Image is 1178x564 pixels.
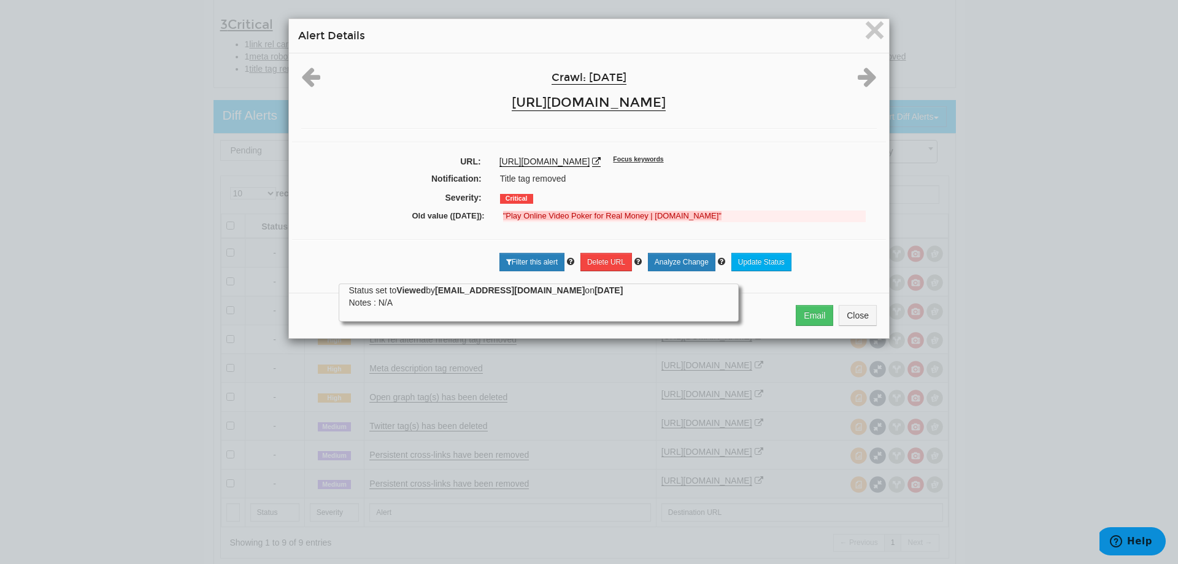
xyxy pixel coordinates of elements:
label: Old value ([DATE]): [303,211,494,222]
a: Analyze Change [648,253,715,271]
button: Close [864,20,885,44]
span: × [864,9,885,50]
a: Next alert [858,77,877,87]
h4: Alert Details [298,28,880,44]
div: Title tag removed [491,172,884,185]
strong: Viewed [396,285,426,295]
strong: [DATE] [595,285,623,295]
div: Status set to by on Notes : N/A [348,284,729,309]
label: URL: [292,155,490,168]
a: Previous alert [301,77,320,87]
strong: [EMAIL_ADDRESS][DOMAIN_NAME] [435,285,585,295]
button: Close [839,305,877,326]
span: Critical [500,194,533,204]
a: [URL][DOMAIN_NAME] [499,156,590,167]
sup: Focus keywords [613,155,663,163]
a: Delete URL [580,253,632,271]
strong: "Play Online Video Poker for Real Money | [DOMAIN_NAME]" [503,211,722,220]
a: [URL][DOMAIN_NAME] [512,95,666,111]
button: Email [796,305,833,326]
a: Filter this alert [499,253,564,271]
a: Update Status [731,253,791,271]
label: Severity: [294,191,491,204]
iframe: Opens a widget where you can find more information [1099,527,1166,558]
label: Notification: [294,172,491,185]
a: Crawl: [DATE] [552,71,626,85]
